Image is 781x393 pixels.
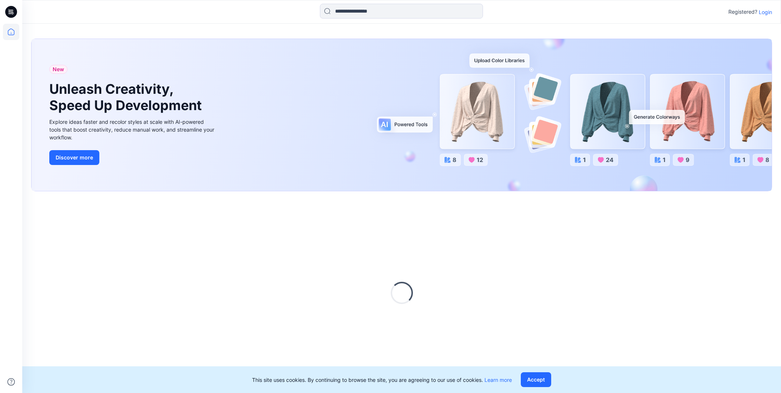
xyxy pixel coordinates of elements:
[252,376,512,384] p: This site uses cookies. By continuing to browse the site, you are agreeing to our use of cookies.
[49,150,99,165] button: Discover more
[49,81,205,113] h1: Unleash Creativity, Speed Up Development
[728,7,757,16] p: Registered?
[521,372,551,387] button: Accept
[759,8,772,16] p: Login
[49,150,216,165] a: Discover more
[49,118,216,141] div: Explore ideas faster and recolor styles at scale with AI-powered tools that boost creativity, red...
[53,65,64,74] span: New
[484,377,512,383] a: Learn more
